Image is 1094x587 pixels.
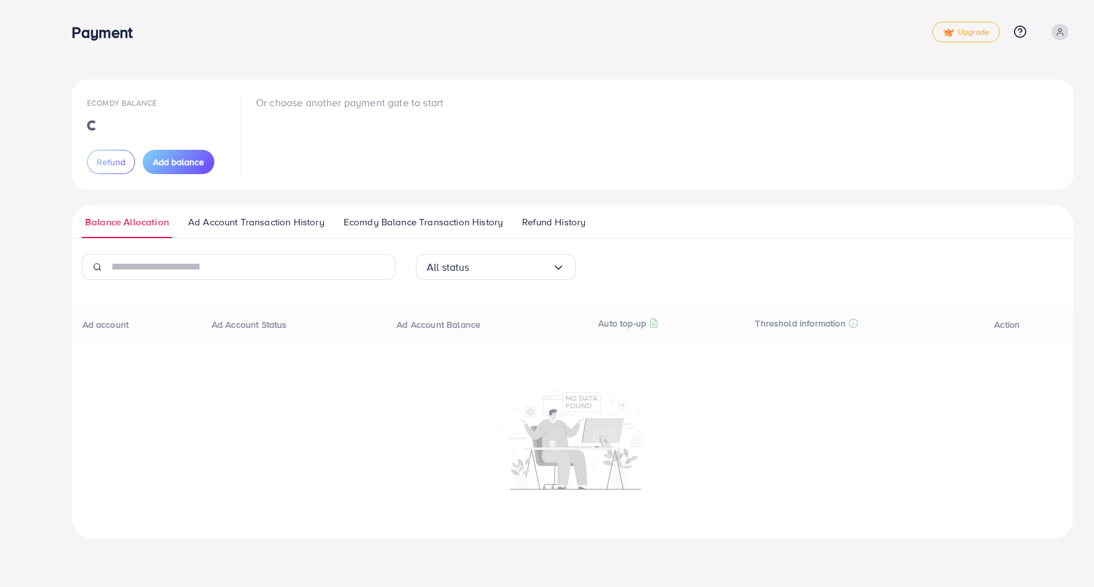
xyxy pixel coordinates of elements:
span: Upgrade [943,28,989,37]
a: tickUpgrade [932,22,1000,42]
img: tick [943,28,954,37]
span: All status [427,257,470,277]
span: Add balance [153,156,204,168]
span: Refund History [522,215,585,229]
span: Ecomdy Balance [87,97,157,108]
input: Search for option [470,257,552,277]
span: Ad Account Transaction History [188,215,324,229]
span: Balance Allocation [85,215,169,229]
span: Refund [97,156,125,168]
div: Search for option [416,254,576,280]
h3: Payment [72,23,143,42]
span: Ecomdy Balance Transaction History [344,215,503,229]
button: Add balance [143,150,214,174]
p: Or choose another payment gate to start [256,95,443,110]
button: Refund [87,150,135,174]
